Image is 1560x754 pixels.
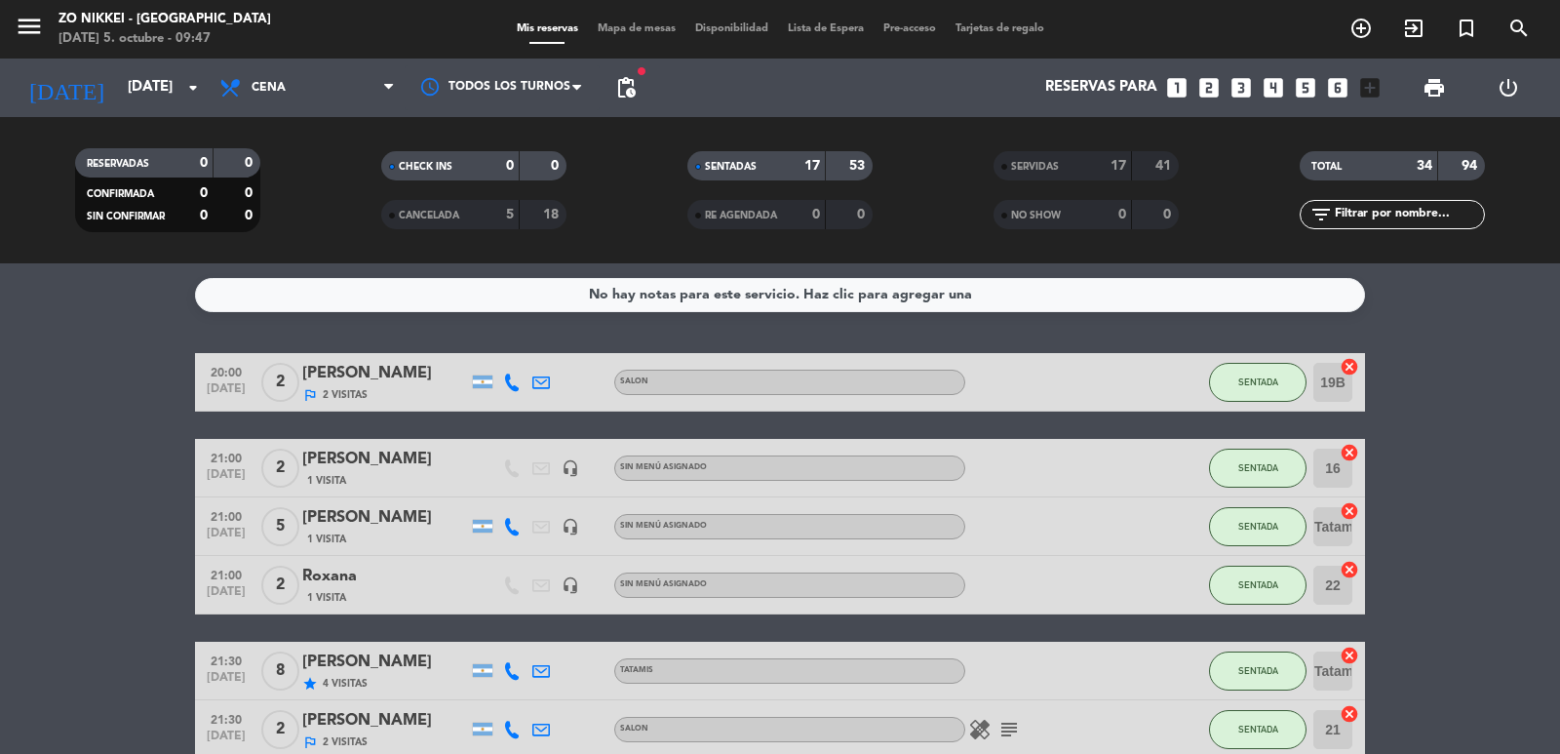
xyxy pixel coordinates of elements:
[1261,75,1286,100] i: looks_4
[1293,75,1318,100] i: looks_5
[997,718,1021,741] i: subject
[562,518,579,536] i: headset_mic
[1340,646,1359,665] i: cancel
[261,566,299,605] span: 2
[1349,17,1373,40] i: add_circle_outline
[705,211,777,220] span: RE AGENDADA
[261,710,299,749] span: 2
[620,463,707,471] span: Sin menú asignado
[506,208,514,221] strong: 5
[15,12,44,48] button: menu
[261,449,299,488] span: 2
[1402,17,1425,40] i: exit_to_app
[323,734,368,750] span: 2 Visitas
[302,505,468,531] div: [PERSON_NAME]
[202,563,251,585] span: 21:00
[1111,159,1126,173] strong: 17
[58,10,271,29] div: Zo Nikkei - [GEOGRAPHIC_DATA]
[1045,79,1157,97] span: Reservas para
[1340,357,1359,377] i: cancel
[200,209,208,222] strong: 0
[200,186,208,200] strong: 0
[261,363,299,402] span: 2
[874,23,946,34] span: Pre-acceso
[15,12,44,41] i: menu
[1209,710,1306,749] button: SENTADA
[1455,17,1478,40] i: turned_in_not
[1462,159,1481,173] strong: 94
[202,382,251,405] span: [DATE]
[1507,17,1531,40] i: search
[302,676,318,692] i: star
[1238,377,1278,387] span: SENTADA
[506,159,514,173] strong: 0
[202,649,251,671] span: 21:30
[507,23,588,34] span: Mis reservas
[1228,75,1254,100] i: looks_3
[1011,211,1061,220] span: NO SHOW
[252,81,286,95] span: Cena
[1325,75,1350,100] i: looks_6
[685,23,778,34] span: Disponibilidad
[620,522,707,530] span: Sin menú asignado
[307,590,346,606] span: 1 Visita
[399,211,459,220] span: CANCELADA
[543,208,563,221] strong: 18
[1357,75,1383,100] i: add_box
[778,23,874,34] span: Lista de Espera
[307,532,346,547] span: 1 Visita
[181,76,205,99] i: arrow_drop_down
[302,734,318,750] i: outlined_flag
[849,159,869,173] strong: 53
[202,671,251,694] span: [DATE]
[15,66,118,109] i: [DATE]
[202,707,251,730] span: 21:30
[323,676,368,692] span: 4 Visitas
[1118,208,1126,221] strong: 0
[1238,462,1278,473] span: SENTADA
[1340,501,1359,521] i: cancel
[202,730,251,752] span: [DATE]
[1209,566,1306,605] button: SENTADA
[946,23,1054,34] span: Tarjetas de regalo
[589,284,972,306] div: No hay notas para este servicio. Haz clic para agregar una
[245,156,256,170] strong: 0
[302,447,468,472] div: [PERSON_NAME]
[1497,76,1520,99] i: power_settings_new
[261,652,299,691] span: 8
[1340,704,1359,724] i: cancel
[620,377,648,385] span: SALON
[302,564,468,589] div: Roxana
[1238,579,1278,590] span: SENTADA
[302,708,468,734] div: [PERSON_NAME]
[202,360,251,382] span: 20:00
[1196,75,1222,100] i: looks_two
[58,29,271,49] div: [DATE] 5. octubre - 09:47
[705,162,757,172] span: SENTADAS
[857,208,869,221] strong: 0
[202,527,251,549] span: [DATE]
[202,446,251,468] span: 21:00
[1238,665,1278,676] span: SENTADA
[302,387,318,403] i: outlined_flag
[323,387,368,403] span: 2 Visitas
[1238,724,1278,734] span: SENTADA
[1340,560,1359,579] i: cancel
[202,468,251,491] span: [DATE]
[1423,76,1446,99] span: print
[1340,443,1359,462] i: cancel
[620,666,653,674] span: TATAMIS
[87,212,165,221] span: SIN CONFIRMAR
[302,361,468,386] div: [PERSON_NAME]
[551,159,563,173] strong: 0
[245,186,256,200] strong: 0
[636,65,647,77] span: fiber_manual_record
[1471,59,1545,117] div: LOG OUT
[1209,449,1306,488] button: SENTADA
[1417,159,1432,173] strong: 34
[302,650,468,675] div: [PERSON_NAME]
[620,580,707,588] span: Sin menú asignado
[245,209,256,222] strong: 0
[588,23,685,34] span: Mapa de mesas
[1309,203,1333,226] i: filter_list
